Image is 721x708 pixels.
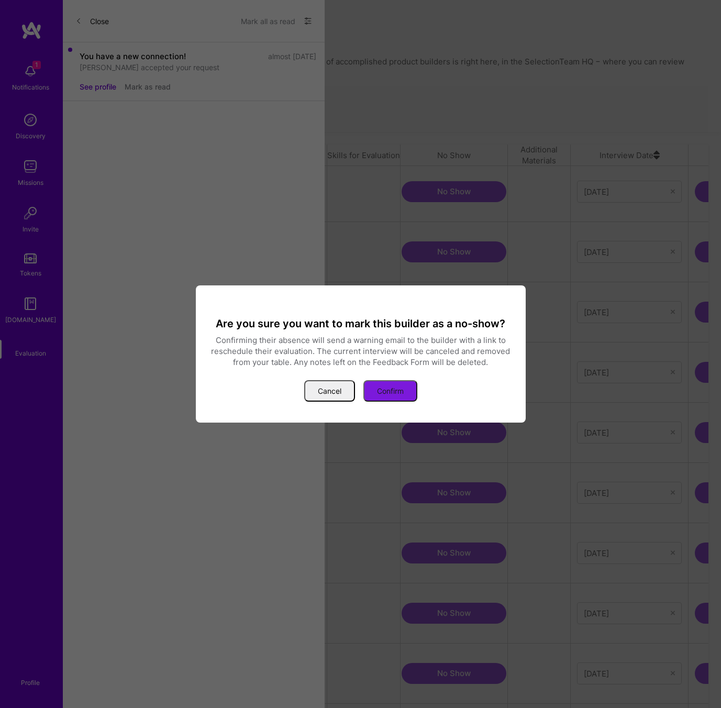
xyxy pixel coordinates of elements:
[508,300,514,306] i: icon Close
[196,285,526,423] div: modal
[304,380,355,402] button: Cancel
[363,380,417,402] button: Confirm
[208,335,513,368] p: Confirming their absence will send a warning email to the builder with a link to reschedule their...
[208,317,513,330] h3: Are you sure you want to mark this builder as a no-show?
